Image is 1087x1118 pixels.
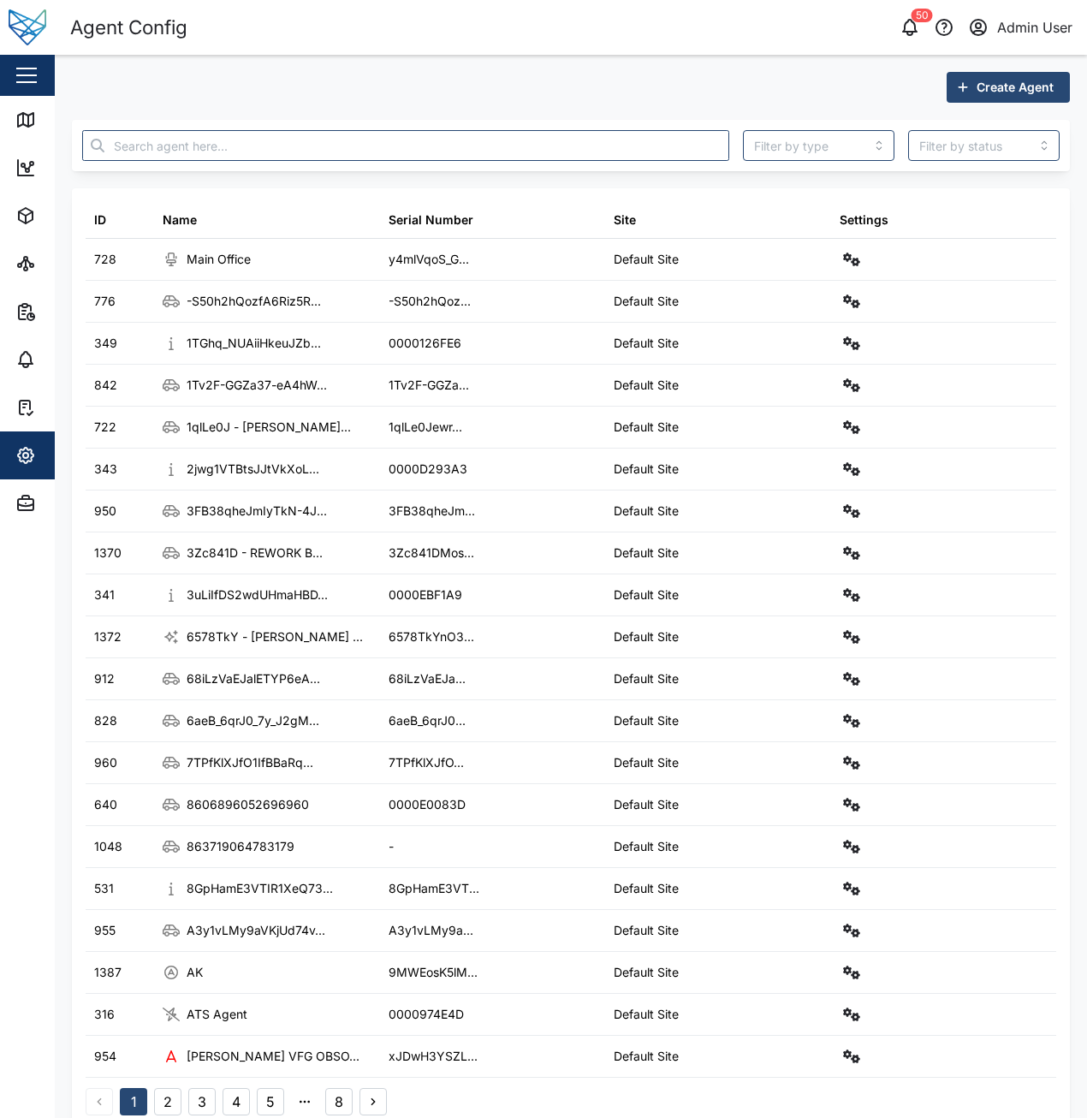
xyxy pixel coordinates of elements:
div: 1qlLe0J - [PERSON_NAME]... [187,418,351,437]
div: 950 [94,502,116,520]
div: 728 [94,250,116,269]
div: 0000126FE6 [389,334,461,353]
div: 1387 [94,963,122,982]
div: 955 [94,921,116,940]
div: 960 [94,753,117,772]
div: 68iLzVaEJalETYP6eA... [187,669,320,688]
input: Filter by type [743,130,894,161]
div: AK [187,963,203,982]
div: 0000974E4D [389,1005,464,1024]
div: 9MWEosK5lM... [389,963,478,982]
div: 842 [94,376,117,395]
div: Default Site [614,502,679,520]
div: Alarms [45,350,98,369]
div: - [389,837,394,856]
div: 722 [94,418,116,437]
div: 6578TkYnO3... [389,627,474,646]
div: Default Site [614,669,679,688]
div: Main Office [187,250,251,269]
div: Agent Config [70,13,187,43]
div: Default Site [614,586,679,604]
div: Sites [45,254,86,273]
div: 349 [94,334,117,353]
div: 828 [94,711,117,730]
div: 1372 [94,627,122,646]
div: 341 [94,586,115,604]
div: Admin [45,494,95,513]
div: 1TGhq_NUAiiHkeuJZb... [187,334,321,353]
div: Default Site [614,963,679,982]
div: 3Zc841D - REWORK B... [187,544,323,562]
div: 1qlLe0Jewr... [389,418,462,437]
div: 6aeB_6qrJ0_7y_J2gM... [187,711,319,730]
div: 912 [94,669,115,688]
div: Settings [45,446,105,465]
div: Site [614,211,636,229]
button: 2 [154,1088,181,1115]
div: 68iLzVaEJa... [389,669,466,688]
div: 7TPfKlXJfO1IfBBaRq... [187,753,313,772]
div: Default Site [614,837,679,856]
div: 8GpHamE3VT... [389,879,479,898]
div: 50 [912,9,933,22]
div: 1370 [94,544,122,562]
div: Default Site [614,544,679,562]
div: 8GpHamE3VTIR1XeQ73... [187,879,333,898]
div: Default Site [614,795,679,814]
div: 0000EBF1A9 [389,586,462,604]
div: 3Zc841DMos... [389,544,474,562]
div: Map [45,110,83,129]
div: 0000E0083D [389,795,466,814]
div: Default Site [614,1047,679,1066]
div: 0000D293A3 [389,460,467,479]
div: Default Site [614,418,679,437]
div: y4mlVqoS_G... [389,250,469,269]
div: 3FB38qheJmIyTkN-4J... [187,502,327,520]
div: A3y1vLMy9a... [389,921,473,940]
div: A3y1vLMy9aVKjUd74v... [187,921,325,940]
div: Dashboard [45,158,122,177]
div: Default Site [614,460,679,479]
button: Admin User [966,15,1073,39]
button: 4 [223,1088,250,1115]
div: 954 [94,1047,116,1066]
div: Default Site [614,292,679,311]
div: Default Site [614,753,679,772]
div: 863719064783179 [187,837,294,856]
span: Create Agent [977,73,1054,102]
img: Main Logo [9,9,46,46]
div: 7TPfKlXJfO... [389,753,464,772]
div: Serial Number [389,211,473,229]
div: Default Site [614,921,679,940]
div: 640 [94,795,117,814]
div: 6578TkY - [PERSON_NAME] ... [187,627,363,646]
div: 316 [94,1005,115,1024]
div: Default Site [614,627,679,646]
div: 1Tv2F-GGZa... [389,376,469,395]
div: 1048 [94,837,122,856]
button: 5 [257,1088,284,1115]
div: 3uLiIfDS2wdUHmaHBD... [187,586,328,604]
div: Admin User [997,17,1072,39]
div: 776 [94,292,116,311]
div: Default Site [614,250,679,269]
div: Default Site [614,376,679,395]
div: 8606896052696960 [187,795,309,814]
div: Default Site [614,334,679,353]
div: 2jwg1VTBtsJJtVkXoL... [187,460,319,479]
div: [PERSON_NAME] VFG OBSO... [187,1047,359,1066]
button: 3 [188,1088,216,1115]
button: 8 [325,1088,353,1115]
div: 343 [94,460,117,479]
div: 3FB38qheJm... [389,502,475,520]
div: -S50h2hQozfA6Riz5R... [187,292,321,311]
div: Default Site [614,1005,679,1024]
div: Name [163,211,197,229]
div: Default Site [614,711,679,730]
div: Tasks [45,398,92,417]
div: 531 [94,879,114,898]
div: -S50h2hQoz... [389,292,471,311]
button: Create Agent [947,72,1070,103]
input: Filter by status [908,130,1060,161]
div: ATS Agent [187,1005,247,1024]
